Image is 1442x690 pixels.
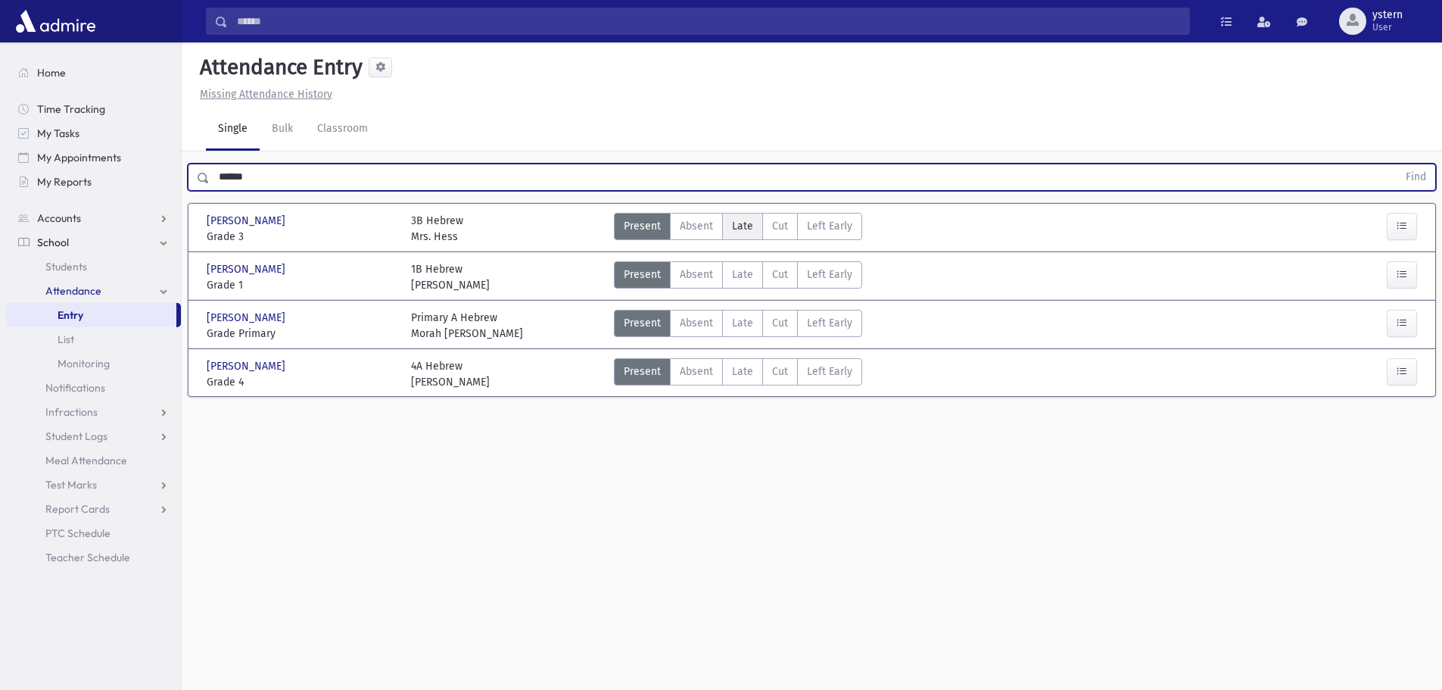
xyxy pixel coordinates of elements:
[37,102,105,116] span: Time Tracking
[58,357,110,370] span: Monitoring
[6,448,181,473] a: Meal Attendance
[194,88,332,101] a: Missing Attendance History
[45,429,107,443] span: Student Logs
[680,364,713,379] span: Absent
[6,279,181,303] a: Attendance
[45,551,130,564] span: Teacher Schedule
[6,400,181,424] a: Infractions
[6,61,181,85] a: Home
[411,310,523,342] div: Primary A Hebrew Morah [PERSON_NAME]
[772,364,788,379] span: Cut
[732,218,753,234] span: Late
[207,326,396,342] span: Grade Primary
[6,170,181,194] a: My Reports
[624,218,661,234] span: Present
[200,88,332,101] u: Missing Attendance History
[207,213,288,229] span: [PERSON_NAME]
[614,213,862,245] div: AttTypes
[772,315,788,331] span: Cut
[614,358,862,390] div: AttTypes
[6,545,181,570] a: Teacher Schedule
[45,454,127,467] span: Meal Attendance
[58,333,74,346] span: List
[45,502,110,516] span: Report Cards
[45,260,87,273] span: Students
[732,364,753,379] span: Late
[6,230,181,254] a: School
[206,108,260,151] a: Single
[45,381,105,395] span: Notifications
[45,526,111,540] span: PTC Schedule
[614,261,862,293] div: AttTypes
[58,308,83,322] span: Entry
[6,145,181,170] a: My Appointments
[411,213,463,245] div: 3B Hebrew Mrs. Hess
[37,66,66,80] span: Home
[260,108,305,151] a: Bulk
[6,521,181,545] a: PTC Schedule
[807,364,852,379] span: Left Early
[37,211,81,225] span: Accounts
[6,473,181,497] a: Test Marks
[45,405,98,419] span: Infractions
[807,315,852,331] span: Left Early
[6,327,181,351] a: List
[411,358,490,390] div: 4A Hebrew [PERSON_NAME]
[37,236,69,249] span: School
[305,108,380,151] a: Classroom
[228,8,1189,35] input: Search
[207,310,288,326] span: [PERSON_NAME]
[6,351,181,376] a: Monitoring
[207,277,396,293] span: Grade 1
[12,6,99,36] img: AdmirePro
[45,478,97,492] span: Test Marks
[680,218,713,234] span: Absent
[1372,21,1403,33] span: User
[624,267,661,283] span: Present
[624,364,661,379] span: Present
[807,267,852,283] span: Left Early
[207,229,396,245] span: Grade 3
[6,121,181,145] a: My Tasks
[772,267,788,283] span: Cut
[1372,9,1403,21] span: ystern
[680,315,713,331] span: Absent
[37,175,92,189] span: My Reports
[1397,164,1435,190] button: Find
[207,358,288,374] span: [PERSON_NAME]
[37,151,121,164] span: My Appointments
[807,218,852,234] span: Left Early
[732,315,753,331] span: Late
[207,374,396,390] span: Grade 4
[194,55,363,80] h5: Attendance Entry
[6,303,176,327] a: Entry
[732,267,753,283] span: Late
[411,261,490,293] div: 1B Hebrew [PERSON_NAME]
[6,497,181,521] a: Report Cards
[37,126,79,140] span: My Tasks
[6,254,181,279] a: Students
[6,376,181,400] a: Notifications
[624,315,661,331] span: Present
[772,218,788,234] span: Cut
[45,284,101,298] span: Attendance
[207,261,288,277] span: [PERSON_NAME]
[614,310,862,342] div: AttTypes
[680,267,713,283] span: Absent
[6,97,181,121] a: Time Tracking
[6,424,181,448] a: Student Logs
[6,206,181,230] a: Accounts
